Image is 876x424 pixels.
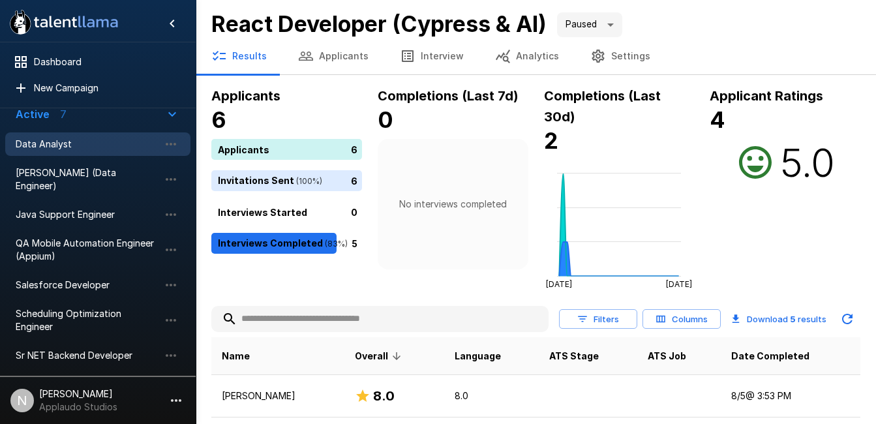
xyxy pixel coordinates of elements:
b: 4 [710,106,725,133]
span: Language [455,348,501,364]
button: Filters [559,309,637,329]
button: Interview [384,38,479,74]
b: React Developer (Cypress & AI) [211,10,547,37]
tspan: [DATE] [546,280,572,290]
span: ATS Stage [549,348,599,364]
b: Applicants [211,88,280,104]
button: Applicants [282,38,384,74]
button: Settings [575,38,666,74]
button: Results [196,38,282,74]
button: Download 5 results [726,306,832,332]
span: ATS Job [648,348,686,364]
p: 6 [351,142,357,156]
span: Date Completed [731,348,809,364]
div: Paused [557,12,622,37]
b: 5 [790,314,796,324]
span: Name [222,348,250,364]
p: [PERSON_NAME] [222,389,334,402]
p: 0 [351,205,357,219]
td: 8/5 @ 3:53 PM [721,375,860,417]
button: Columns [642,309,721,329]
h6: 8.0 [373,386,395,406]
b: Completions (Last 7d) [378,88,519,104]
span: Overall [355,348,405,364]
b: 6 [211,106,226,133]
h2: 5.0 [780,139,835,186]
tspan: [DATE] [666,280,692,290]
b: 2 [544,127,558,154]
p: 5 [352,236,357,250]
p: 6 [351,174,357,187]
button: Analytics [479,38,575,74]
p: 8.0 [455,389,528,402]
button: Updated Today - 11:18 AM [834,306,860,332]
b: Completions (Last 30d) [544,88,661,125]
b: 0 [378,106,393,133]
p: No interviews completed [399,198,507,211]
b: Applicant Ratings [710,88,823,104]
